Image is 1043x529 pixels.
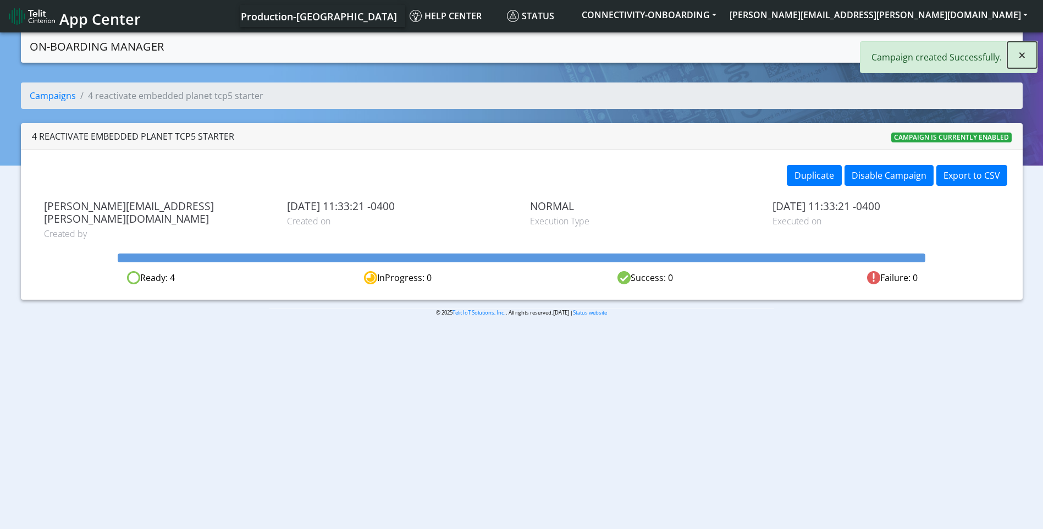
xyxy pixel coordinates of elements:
a: App Center [9,4,139,28]
nav: breadcrumb [21,82,1023,118]
p: © 2025 . All rights reserved.[DATE] | [269,308,774,317]
img: status.svg [507,10,519,22]
span: NORMAL [530,200,757,212]
button: CONNECTIVITY-ONBOARDING [575,5,723,25]
button: [PERSON_NAME][EMAIL_ADDRESS][PERSON_NAME][DOMAIN_NAME] [723,5,1034,25]
a: Campaigns [30,90,76,102]
button: Close [1007,42,1037,68]
p: Campaign created Successfully. [871,51,1002,64]
span: Help center [410,10,482,22]
div: Success: 0 [522,271,769,285]
a: On-Boarding Manager [30,36,164,58]
span: Campaign is currently enabled [891,133,1012,142]
li: 4 reactivate embedded planet tcp5 starter [76,89,263,102]
a: Your current platform instance [240,5,396,27]
div: Ready: 4 [27,271,274,285]
span: App Center [59,9,141,29]
span: [PERSON_NAME][EMAIL_ADDRESS][PERSON_NAME][DOMAIN_NAME] [44,200,271,225]
span: Execution Type [530,214,757,228]
a: Status website [573,309,607,316]
img: logo-telit-cinterion-gw-new.png [9,8,55,25]
span: Created on [287,214,514,228]
span: × [1018,46,1026,64]
div: InProgress: 0 [274,271,521,285]
span: Status [507,10,554,22]
img: ready.svg [127,271,140,284]
a: Telit IoT Solutions, Inc. [452,309,506,316]
button: Export to CSV [936,165,1007,186]
span: [DATE] 11:33:21 -0400 [772,200,999,212]
button: Duplicate [787,165,842,186]
img: knowledge.svg [410,10,422,22]
div: Failure: 0 [769,271,1016,285]
button: Disable Campaign [845,165,934,186]
img: fail.svg [867,271,880,284]
span: Executed on [772,214,999,228]
span: Created by [44,227,271,240]
div: 4 reactivate embedded planet tcp5 starter [32,130,234,143]
img: in-progress.svg [364,271,377,284]
span: Production-[GEOGRAPHIC_DATA] [241,10,397,23]
a: Create campaign [926,35,1014,57]
a: Campaigns [868,35,926,57]
a: Status [503,5,575,27]
span: [DATE] 11:33:21 -0400 [287,200,514,212]
img: success.svg [617,271,631,284]
a: Help center [405,5,503,27]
